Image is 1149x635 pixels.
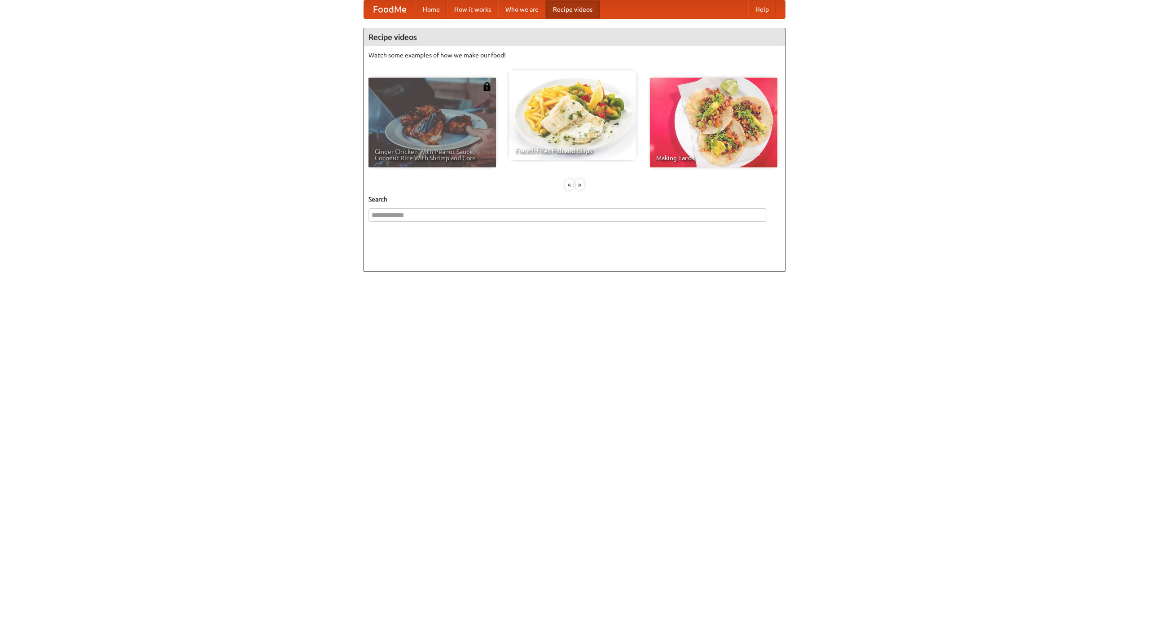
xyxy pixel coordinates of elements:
img: 483408.png [482,82,491,91]
a: Who we are [498,0,546,18]
a: Making Tacos [650,78,777,167]
span: Making Tacos [656,155,771,161]
a: French Fries Fish and Chips [509,70,636,160]
div: » [576,179,584,190]
h4: Recipe videos [364,28,785,46]
a: FoodMe [364,0,416,18]
p: Watch some examples of how we make our food! [368,51,781,60]
a: Home [416,0,447,18]
h5: Search [368,195,781,204]
span: French Fries Fish and Chips [515,148,630,154]
div: « [565,179,573,190]
a: How it works [447,0,498,18]
a: Recipe videos [546,0,600,18]
a: Help [748,0,776,18]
